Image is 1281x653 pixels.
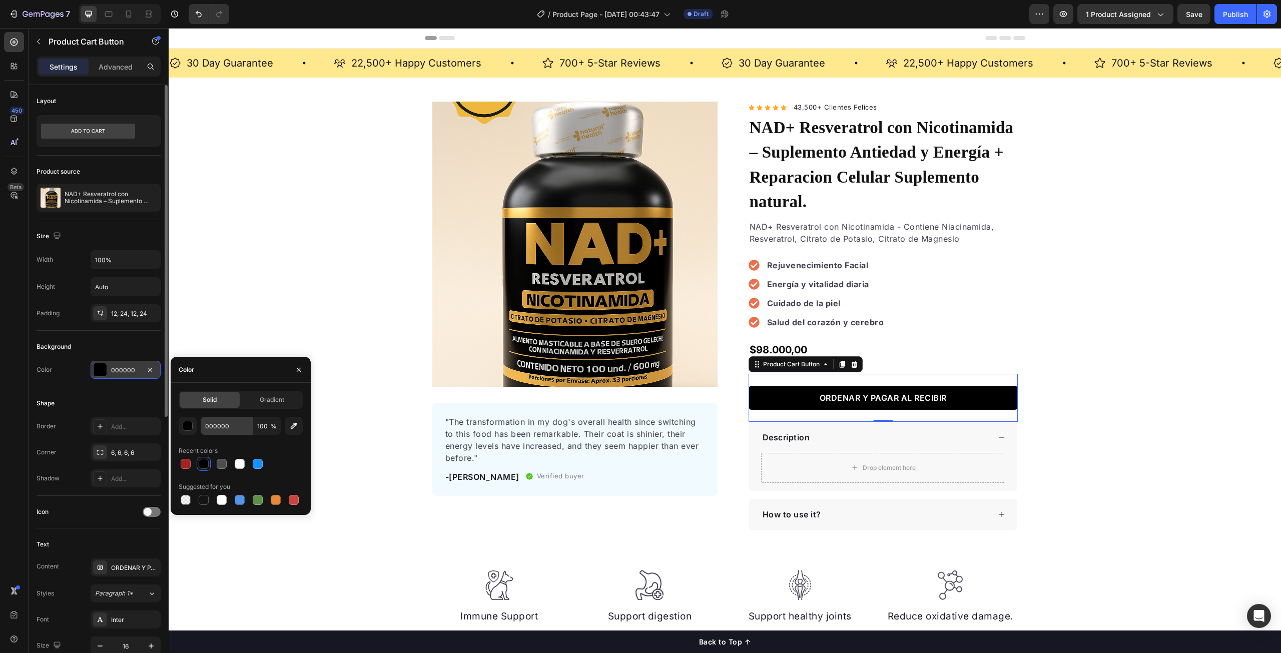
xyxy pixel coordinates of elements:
div: Shadow [37,474,60,483]
iframe: Design area [169,28,1281,653]
p: Reduce oxidative damage. [716,581,848,596]
button: ORDENAR Y PAGAR AL RECIBIR [580,358,849,382]
div: Open Intercom Messenger [1247,604,1271,628]
div: Height [37,282,55,291]
span: % [271,422,277,431]
div: $154.000,00 [580,330,849,346]
p: Settings [50,62,78,72]
div: $98.000,00 [580,314,849,330]
button: 7 [4,4,75,24]
p: Verified buyer [368,443,416,453]
div: Product source [37,167,80,176]
p: Advanced [99,62,133,72]
button: Paragraph 1* [91,584,161,602]
p: 7 [66,8,70,20]
div: Drop element here [694,436,747,444]
button: Publish [1214,4,1256,24]
div: Size [37,230,63,243]
img: 495611768014373769-d4ab8aed-d63a-4024-af0b-f0a1f434b09a.svg [616,542,647,572]
div: Inter [111,615,158,624]
input: Auto [91,278,160,296]
div: Add... [111,422,158,431]
p: -[PERSON_NAME] [277,443,351,455]
div: Background [37,342,71,351]
strong: Salud del corazón y cerebro [598,289,716,299]
strong: Rejuvenecimiento Facial [598,232,700,242]
div: Beta [8,183,24,191]
p: "The transformation in my dog's overall health since switching to this food has been remarkable. ... [277,388,536,436]
span: 1 product assigned [1086,9,1151,20]
span: / [548,9,550,20]
div: Padding [37,309,60,318]
input: Eg: FFFFFF [201,417,253,435]
p: How to use it? [594,480,653,492]
div: Add... [111,474,158,483]
img: 495611768014373769-1cbd2799-6668-40fe-84ba-e8b6c9135f18.svg [767,542,797,572]
p: 43,500+ Clientes Felices [625,75,709,85]
span: Draft [694,10,709,19]
div: ORDENAR Y PAGAR AL RECIBIR [111,563,158,572]
div: 450 [10,107,24,115]
div: Corner [37,448,57,457]
div: Text [37,540,49,549]
div: Width [37,255,53,264]
div: Font [37,615,49,624]
div: Layout [37,97,56,106]
div: Recent colors [179,446,218,455]
strong: Cuidado de la piel [598,270,672,280]
img: 495611768014373769-102daaca-9cf2-4711-8f44-7b8313c0763d.svg [316,542,346,572]
div: ORDENAR Y PAGAR AL RECIBIR [651,364,778,376]
span: Gradient [260,395,284,404]
div: 000000 [111,366,140,375]
p: 22,500+ Happy Customers [735,28,865,42]
p: 700+ 5-Star Reviews [391,28,492,42]
button: Save [1177,4,1210,24]
div: 12, 24, 12, 24 [111,309,158,318]
p: 22,500+ Happy Customers [183,28,313,42]
div: 6, 6, 6, 6 [111,448,158,457]
div: Styles [37,589,54,598]
span: Solid [203,395,217,404]
span: Save [1186,10,1202,19]
p: Product Cart Button [49,36,134,48]
p: Description [594,403,642,415]
div: Publish [1223,9,1248,20]
span: Paragraph 1* [95,589,133,598]
p: 30 Day Guarantee [570,28,657,42]
div: Suggested for you [179,482,230,491]
div: Color [179,365,194,374]
div: Shape [37,399,55,408]
h1: NAD+ Resveratrol con Nicotinamida – Suplemento Antiedad y Energía + Reparacion Celular Suplemento... [580,87,849,188]
div: Icon [37,507,49,516]
div: Back to Top ↑ [530,608,582,619]
p: 700+ 5-Star Reviews [943,28,1044,42]
div: Undo/Redo [189,4,229,24]
p: NAD+ Resveratrol con Nicotinamida – Suplemento Antiedad y Energía + Reparacion Celular Suplemento... [65,191,157,205]
div: Content [37,562,59,571]
div: Color [37,365,52,374]
input: Auto [91,251,160,269]
div: Border [37,422,56,431]
img: product feature img [41,188,61,208]
span: Product Page - [DATE] 00:43:47 [552,9,660,20]
p: Support digestion [415,581,547,596]
div: Product Cart Button [592,332,653,341]
div: Size [37,639,63,652]
p: NAD+ Resveratrol con Nicotinamida - Contiene Niacinamida, Resveratrol, Citrato de Potasio, Citrat... [581,193,848,217]
button: 1 product assigned [1077,4,1173,24]
img: 495611768014373769-1841055a-c466-405c-aa1d-460d2394428c.svg [466,542,496,572]
p: Support healthy joints [565,581,698,596]
strong: Energía y vitalidad diaria [598,251,701,261]
p: Immune Support [265,581,397,596]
